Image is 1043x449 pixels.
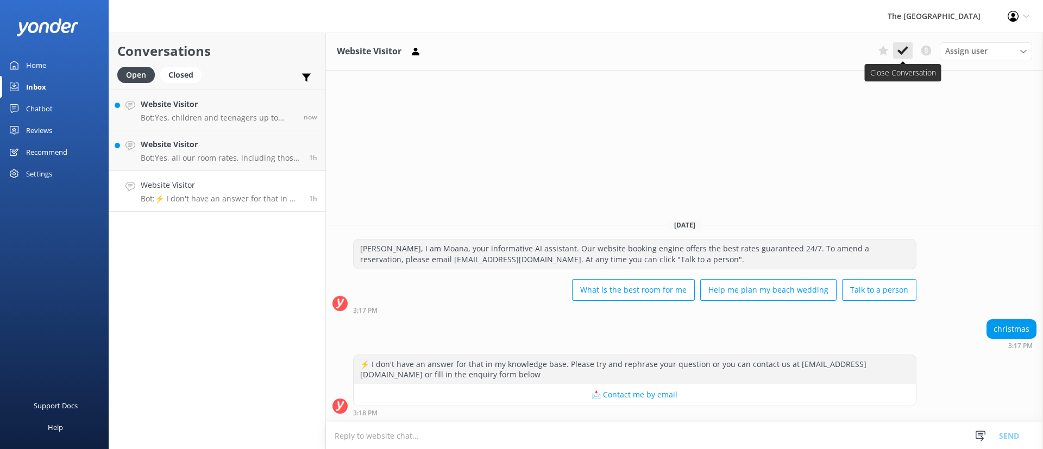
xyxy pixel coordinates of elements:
[26,76,46,98] div: Inbox
[26,54,46,76] div: Home
[987,342,1036,349] div: Sep 25 2025 03:17pm (UTC -10:00) Pacific/Honolulu
[353,307,378,314] strong: 3:17 PM
[1008,343,1033,349] strong: 3:17 PM
[117,68,160,80] a: Open
[160,68,207,80] a: Closed
[309,194,317,203] span: Sep 25 2025 03:17pm (UTC -10:00) Pacific/Honolulu
[141,194,301,204] p: Bot: ⚡ I don't have an answer for that in my knowledge base. Please try and rephrase your questio...
[354,239,916,268] div: [PERSON_NAME], I am Moana, your informative AI assistant. Our website booking engine offers the b...
[141,153,301,163] p: Bot: Yes, all our room rates, including those with the promo code EARLY, include a full cooked br...
[304,112,317,122] span: Sep 25 2025 05:12pm (UTC -10:00) Pacific/Honolulu
[117,67,155,83] div: Open
[141,179,301,191] h4: Website Visitor
[309,153,317,162] span: Sep 25 2025 04:03pm (UTC -10:00) Pacific/Honolulu
[141,98,296,110] h4: Website Visitor
[353,306,916,314] div: Sep 25 2025 03:17pm (UTC -10:00) Pacific/Honolulu
[26,163,52,185] div: Settings
[842,279,916,301] button: Talk to a person
[26,141,67,163] div: Recommend
[668,220,702,230] span: [DATE]
[109,130,325,171] a: Website VisitorBot:Yes, all our room rates, including those with the promo code EARLY, include a ...
[109,90,325,130] a: Website VisitorBot:Yes, children and teenagers up to [DEMOGRAPHIC_DATA] stay free when sharing wi...
[572,279,695,301] button: What is the best room for me
[353,409,916,416] div: Sep 25 2025 03:18pm (UTC -10:00) Pacific/Honolulu
[945,45,988,57] span: Assign user
[160,67,202,83] div: Closed
[109,171,325,212] a: Website VisitorBot:⚡ I don't have an answer for that in my knowledge base. Please try and rephras...
[26,98,53,119] div: Chatbot
[34,395,78,416] div: Support Docs
[353,410,378,416] strong: 3:18 PM
[354,384,916,406] button: 📩 Contact me by email
[141,138,301,150] h4: Website Visitor
[141,113,296,123] p: Bot: Yes, children and teenagers up to [DEMOGRAPHIC_DATA] stay free when sharing with parents at ...
[117,41,317,61] h2: Conversations
[354,355,916,384] div: ⚡ I don't have an answer for that in my knowledge base. Please try and rephrase your question or ...
[16,18,79,36] img: yonder-white-logo.png
[48,416,63,438] div: Help
[26,119,52,141] div: Reviews
[940,42,1032,60] div: Assign User
[987,320,1036,338] div: christmas
[337,45,401,59] h3: Website Visitor
[700,279,837,301] button: Help me plan my beach wedding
